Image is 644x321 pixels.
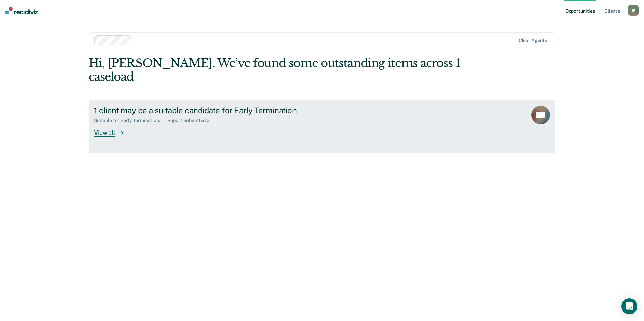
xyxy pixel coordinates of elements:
div: Suitable for Early Termination : 1 [94,118,167,123]
div: Open Intercom Messenger [621,298,637,314]
div: 1 client may be a suitable candidate for Early Termination [94,106,329,115]
div: View all [94,123,131,137]
div: Clear agents [519,38,547,43]
div: Hi, [PERSON_NAME]. We’ve found some outstanding items across 1 caseload [89,56,462,84]
a: 1 client may be a suitable candidate for Early TerminationSuitable for Early Termination:1Report ... [89,100,555,153]
button: JP [628,5,639,16]
div: J P [628,5,639,16]
div: Report Submitted : 3 [167,118,215,123]
img: Recidiviz [5,7,38,14]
